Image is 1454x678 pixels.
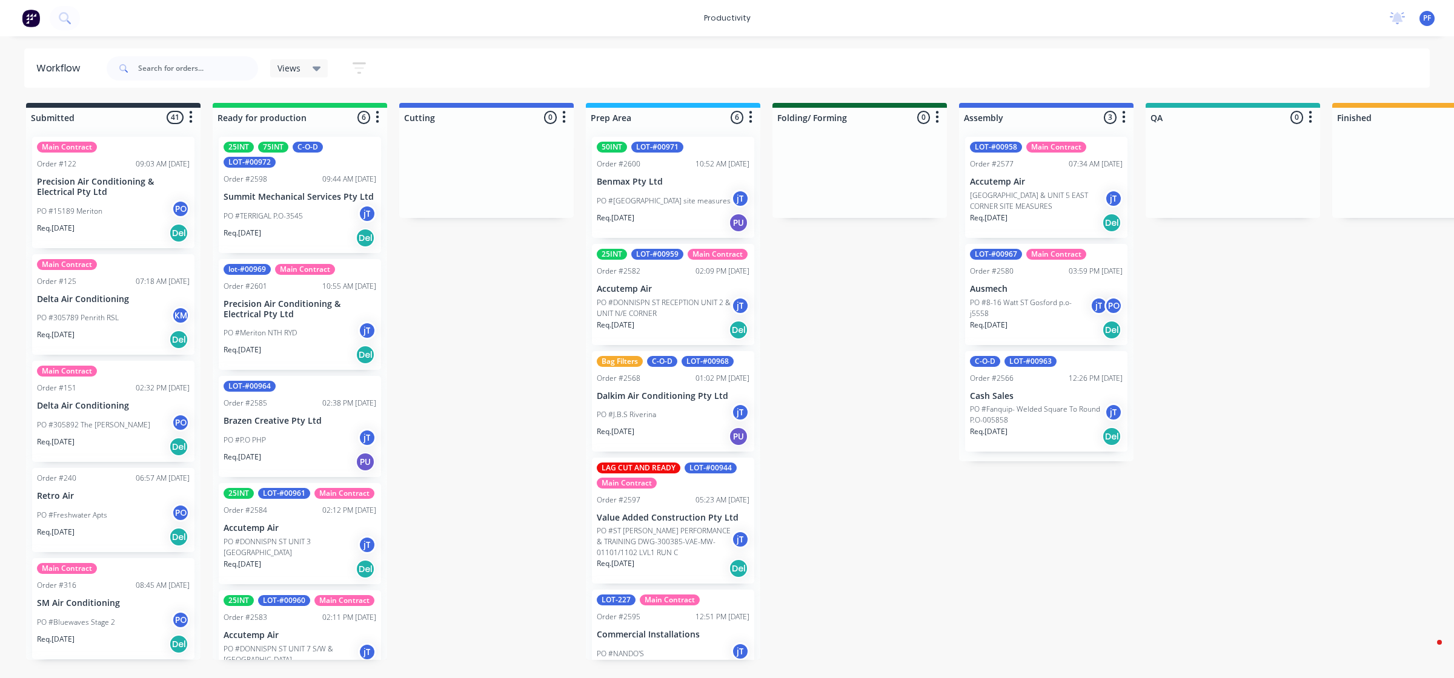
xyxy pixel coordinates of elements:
p: Precision Air Conditioning & Electrical Pty Ltd [37,177,190,197]
div: LOT-#00958Main ContractOrder #257707:34 AM [DATE]Accutemp Air[GEOGRAPHIC_DATA] & UNIT 5 EAST CORN... [965,137,1127,238]
p: PO #DONNISPN ST RECEPTION UNIT 2 & UNIT N/E CORNER [597,297,731,319]
div: 02:38 PM [DATE] [322,398,376,409]
div: 08:45 AM [DATE] [136,580,190,591]
div: Main Contract [37,259,97,270]
p: Req. [DATE] [970,426,1008,437]
div: Order #2568 [597,373,640,384]
div: 12:51 PM [DATE] [695,611,749,622]
p: Req. [DATE] [224,452,261,462]
div: Order #2580 [970,266,1014,277]
div: 50INTLOT-#00971Order #260010:52 AM [DATE]Benmax Pty LtdPO #[GEOGRAPHIC_DATA] site measuresjTReq.[... [592,137,754,238]
p: Ausmech [970,284,1123,294]
div: jT [358,205,376,223]
div: Main Contract [1026,249,1086,260]
div: Order #2597 [597,495,640,505]
div: 12:26 PM [DATE] [1069,373,1123,384]
div: Main Contract [640,594,700,605]
div: LOT-#00960 [258,595,310,606]
p: Req. [DATE] [224,344,261,355]
div: Main ContractOrder #31608:45 AM [DATE]SM Air ConditioningPO #Bluewaves Stage 2POReq.[DATE]Del [32,558,194,659]
div: Order #2566 [970,373,1014,384]
div: Order #316 [37,580,76,591]
div: PO [171,200,190,218]
div: PU [356,452,375,472]
div: Main Contract [688,249,748,260]
p: [GEOGRAPHIC_DATA] & UNIT 5 EAST CORNER SITE MEASURES [970,190,1104,212]
div: jT [358,536,376,554]
p: Req. [DATE] [597,426,634,437]
div: 09:44 AM [DATE] [322,174,376,185]
p: Req. [DATE] [37,223,75,234]
div: jT [1104,189,1123,208]
div: LOT-#00944 [685,462,737,473]
span: PF [1423,13,1431,24]
p: PO #Bluewaves Stage 2 [37,617,115,628]
p: Delta Air Conditioning [37,401,190,411]
div: Del [729,559,748,578]
div: Main ContractOrder #12507:18 AM [DATE]Delta Air ConditioningPO #305789 Penrith RSLKMReq.[DATE]Del [32,254,194,355]
div: jT [358,429,376,447]
div: Del [169,437,188,456]
p: Commercial Installations [597,630,749,640]
div: Del [729,320,748,340]
div: LOT-#00964 [224,381,276,392]
div: 01:02 PM [DATE] [695,373,749,384]
div: LOT-#00967 [970,249,1022,260]
div: Order #240 [37,473,76,484]
div: Order #2577 [970,159,1014,169]
div: Del [356,559,375,579]
div: 02:32 PM [DATE] [136,383,190,393]
div: Order #122 [37,159,76,169]
p: PO #TERRIGAL P.O-3545 [224,211,303,222]
div: Del [169,634,188,654]
div: Order #2598 [224,174,267,185]
div: Del [1102,213,1121,232]
div: 05:23 AM [DATE] [695,495,749,505]
p: PO #NANDO'S [597,648,644,659]
div: Order #125 [37,276,76,287]
div: Main Contract [37,366,97,377]
p: Brazen Creative Pty Ltd [224,416,376,426]
div: Order #2595 [597,611,640,622]
div: 03:59 PM [DATE] [1069,266,1123,277]
p: Req. [DATE] [224,559,261,570]
p: Accutemp Air [224,523,376,533]
div: C-O-D [970,356,1000,367]
div: Order #2600 [597,159,640,169]
p: Accutemp Air [597,284,749,294]
div: 25INT [224,488,254,499]
div: PO [171,413,190,432]
div: Del [169,223,188,243]
div: Bag FiltersC-O-DLOT-#00968Order #256801:02 PM [DATE]Dalkim Air Conditioning Pty LtdPO #J.B.S Rive... [592,351,754,452]
p: Value Added Construction Pty Ltd [597,513,749,523]
p: PO #P.O PHP [224,435,266,446]
div: Bag Filters [597,356,643,367]
p: PO #Meriton NTH RYD [224,327,297,338]
input: Search for orders... [138,56,258,81]
div: Main Contract [597,478,657,489]
p: Req. [DATE] [37,634,75,645]
iframe: Intercom live chat [1413,637,1442,666]
p: Dalkim Air Conditioning Pty Ltd [597,391,749,401]
div: 09:03 AM [DATE] [136,159,190,169]
div: LOT-#00972 [224,157,276,168]
div: Main Contract [1026,142,1086,153]
div: LAG CUT AND READY [597,462,680,473]
div: PU [729,213,748,232]
p: Req. [DATE] [37,329,75,340]
p: Precision Air Conditioning & Electrical Pty Ltd [224,299,376,320]
div: 06:57 AM [DATE] [136,473,190,484]
div: Main Contract [37,142,97,153]
div: LOT-#00963 [1004,356,1057,367]
div: lot-#00969 [224,264,271,275]
p: PO #15189 Meriton [37,206,102,217]
div: Order #2585 [224,398,267,409]
div: Main Contract [314,488,374,499]
div: Main Contract [275,264,335,275]
div: 10:55 AM [DATE] [322,281,376,292]
div: Order #2582 [597,266,640,277]
img: Factory [22,9,40,27]
p: PO #J.B.S Riverina [597,409,656,420]
p: Accutemp Air [970,177,1123,187]
p: PO #8-16 Watt ST Gosford p.o- j5558 [970,297,1090,319]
